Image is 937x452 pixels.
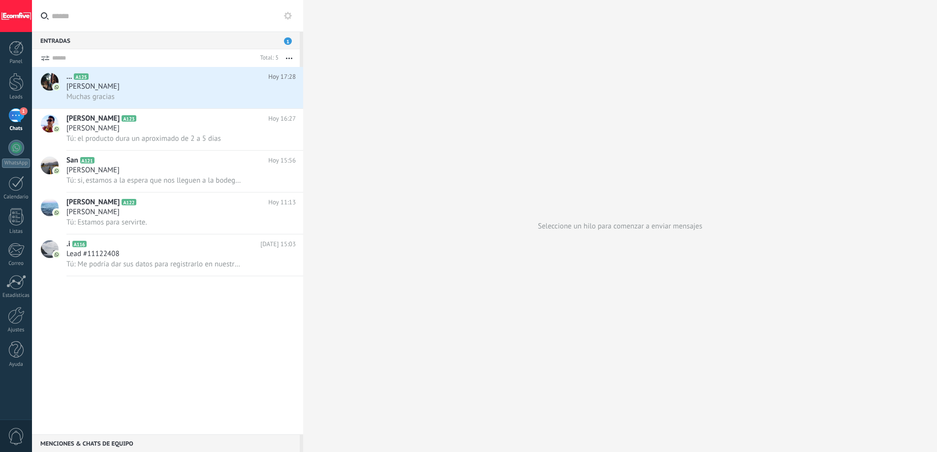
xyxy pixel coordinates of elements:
div: Chats [2,126,31,132]
span: Hoy 11:13 [268,197,296,207]
div: WhatsApp [2,159,30,168]
a: avataricon.iA116[DATE] 15:03Lead #11122408Tú: Me podría dar sus datos para registrarlo en nuestro... [32,234,303,276]
span: San [66,156,78,165]
img: icon [53,251,60,258]
div: Estadísticas [2,292,31,299]
span: A122 [122,199,136,205]
span: Hoy 17:28 [268,72,296,82]
div: Listas [2,228,31,235]
div: Menciones & Chats de equipo [32,434,300,452]
a: avatariconSanA121Hoy 15:56[PERSON_NAME]Tú: si, estamos a la espera que nos lleguen a la bodega la... [32,151,303,192]
span: A121 [80,157,94,163]
span: A123 [122,115,136,122]
span: Hoy 15:56 [268,156,296,165]
span: [PERSON_NAME] [66,165,120,175]
span: Lead #11122408 [66,249,120,259]
span: [DATE] 15:03 [260,239,296,249]
div: Entradas [32,32,300,49]
span: 1 [20,107,28,115]
span: Hoy 16:27 [268,114,296,124]
span: [PERSON_NAME] [66,124,120,133]
div: Panel [2,59,31,65]
div: Leads [2,94,31,100]
span: [PERSON_NAME] [66,82,120,92]
a: avataricon...A125Hoy 17:28[PERSON_NAME]Muchas gracias [32,67,303,108]
a: avataricon[PERSON_NAME]A123Hoy 16:27[PERSON_NAME]Tú: el producto dura un aproximado de 2 a 5 dias [32,109,303,150]
span: [PERSON_NAME] [66,114,120,124]
img: icon [53,167,60,174]
div: Ayuda [2,361,31,368]
img: icon [53,209,60,216]
span: Tú: Me podría dar sus datos para registrarlo en nuestro sistema y poder brindarle información de ... [66,259,242,269]
span: A125 [74,73,88,80]
span: [PERSON_NAME] [66,197,120,207]
div: Total: 5 [256,53,279,63]
img: icon [53,126,60,132]
span: 1 [284,37,292,45]
div: Correo [2,260,31,267]
span: A116 [72,241,87,247]
div: Ajustes [2,327,31,333]
a: avataricon[PERSON_NAME]A122Hoy 11:13[PERSON_NAME]Tú: Estamos para servirte. [32,193,303,234]
span: ... [66,72,72,82]
span: Muchas gracias [66,92,115,101]
span: Tú: si, estamos a la espera que nos lleguen a la bodega las cantidades que solicitamos [66,176,242,185]
img: icon [53,84,60,91]
span: Tú: el producto dura un aproximado de 2 a 5 dias [66,134,221,143]
span: Tú: Estamos para servirte. [66,218,147,227]
div: Calendario [2,194,31,200]
span: .i [66,239,70,249]
span: [PERSON_NAME] [66,207,120,217]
